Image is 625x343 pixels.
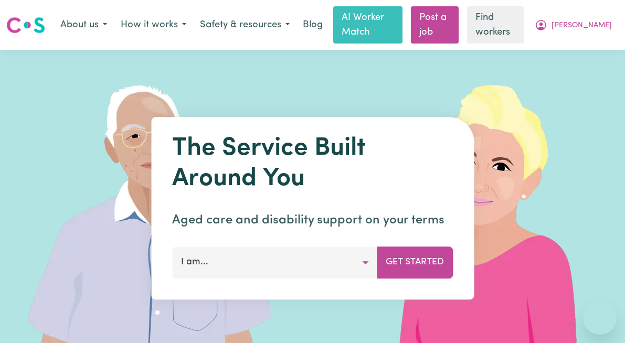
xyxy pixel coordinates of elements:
button: Safety & resources [193,14,296,36]
button: My Account [528,14,619,36]
a: Find workers [467,6,524,44]
p: Aged care and disability support on your terms [172,211,453,230]
a: AI Worker Match [333,6,402,44]
img: Careseekers logo [6,16,45,35]
button: Get Started [377,247,453,278]
a: Careseekers logo [6,13,45,37]
button: How it works [114,14,193,36]
span: [PERSON_NAME] [552,20,612,31]
iframe: Button to launch messaging window [583,301,617,335]
a: Blog [296,14,329,37]
h1: The Service Built Around You [172,134,453,194]
button: I am... [172,247,377,278]
button: About us [54,14,114,36]
a: Post a job [411,6,459,44]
